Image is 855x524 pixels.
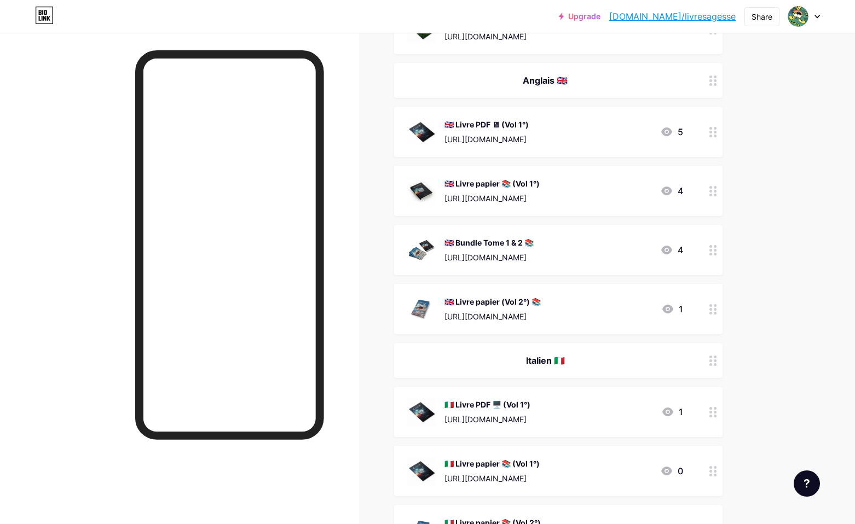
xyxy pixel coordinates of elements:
img: 🇬🇧 Livre papier 📚 (Vol 1°) [407,177,436,205]
div: [URL][DOMAIN_NAME] [444,473,540,484]
div: Italien 🇮🇹 [407,354,683,367]
div: 1 [661,302,683,316]
div: 🇬🇧 Livre papier (Vol 2°) 📚 [444,296,541,307]
div: 4 [660,184,683,197]
div: 🇮🇹 Livre papier 📚 (Vol 1°) [444,458,540,469]
img: 🇮🇹 Livre PDF 🖥️ (Vol 1°) [407,398,436,426]
div: 1 [661,405,683,418]
img: 🇬🇧 Livre PDF 🖥 (Vol 1°) [407,118,436,146]
img: 🇬🇧 Bundle Tome 1 & 2 📚 [407,236,436,264]
div: Share [752,11,772,22]
div: Anglais 🇬🇧 [407,74,683,87]
div: 🇮🇹 Livre PDF 🖥️ (Vol 1°) [444,399,530,410]
div: [URL][DOMAIN_NAME] [444,311,541,322]
img: livresagesse [788,6,808,27]
div: 4 [660,243,683,257]
img: 🇬🇧 Livre papier (Vol 2°) 📚 [407,295,436,323]
a: [DOMAIN_NAME]/livresagesse [609,10,736,23]
div: 🇬🇧 Livre PDF 🖥 (Vol 1°) [444,119,529,130]
img: 🇮🇹 Livre papier 📚 (Vol 1°) [407,457,436,485]
div: [URL][DOMAIN_NAME] [444,252,534,263]
div: 5 [660,125,683,138]
div: [URL][DOMAIN_NAME] [444,193,540,204]
div: 🇬🇧 Livre papier 📚 (Vol 1°) [444,178,540,189]
div: 0 [660,464,683,478]
div: [URL][DOMAIN_NAME] [444,414,530,425]
a: Upgrade [559,12,600,21]
div: 🇬🇧 Bundle Tome 1 & 2 📚 [444,237,534,248]
div: [URL][DOMAIN_NAME] [444,133,529,145]
div: [URL][DOMAIN_NAME] [444,31,558,42]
